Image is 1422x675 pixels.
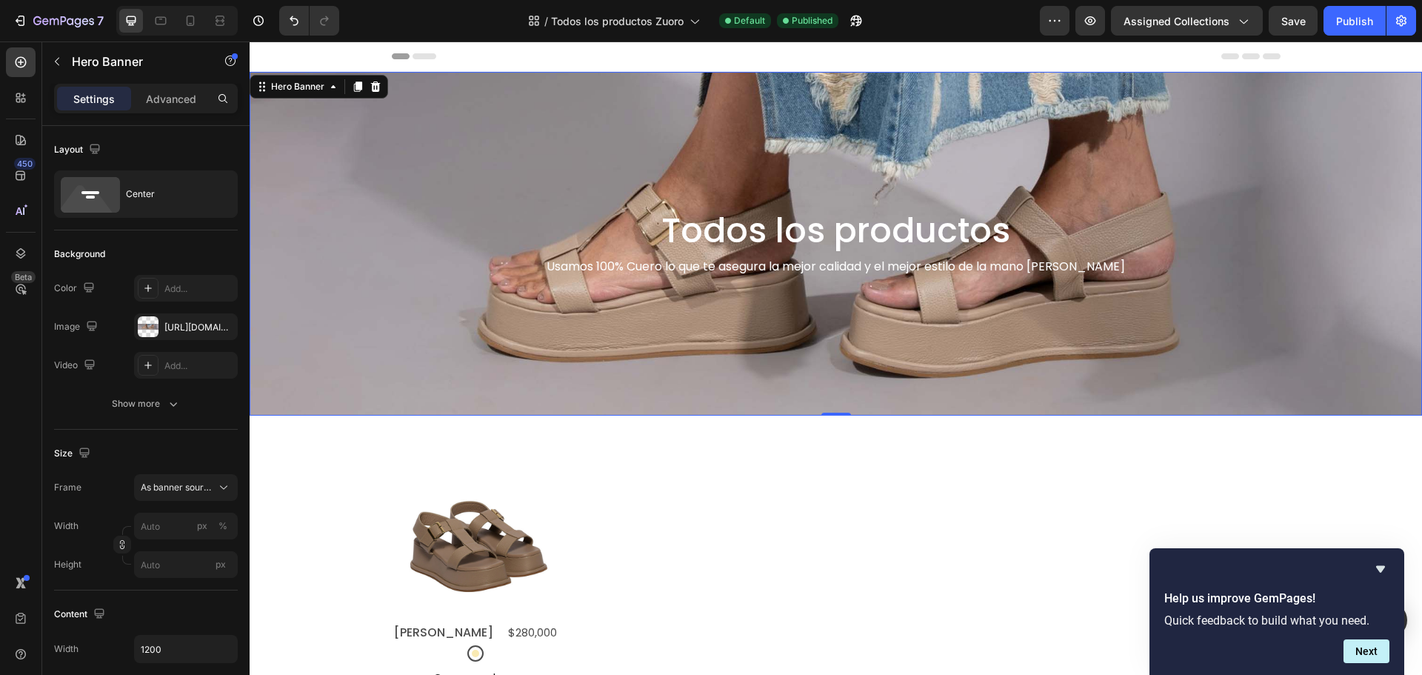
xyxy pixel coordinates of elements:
div: Undo/Redo [279,6,339,36]
div: Size [54,444,93,464]
div: % [218,519,227,533]
span: As banner source [141,481,213,494]
input: Auto [135,636,237,662]
div: Add... [164,359,234,373]
label: Frame [54,481,81,494]
p: Advanced [146,91,196,107]
div: Background [54,247,105,261]
div: Image [54,317,101,337]
div: [URL][DOMAIN_NAME] [164,321,234,334]
span: px [216,559,226,570]
div: Width [54,642,79,656]
div: 450 [14,158,36,170]
div: Help us improve GemPages! [1164,560,1389,663]
div: Show more [112,396,181,411]
div: Color [54,279,98,299]
button: 7 [6,6,110,36]
span: Default [734,14,765,27]
button: Comprar ahora [175,620,278,653]
div: px [197,519,207,533]
input: px% [134,513,238,539]
span: Published [792,14,832,27]
div: Center [126,177,216,211]
label: Height [54,558,81,571]
div: Content [54,605,108,625]
button: As banner source [134,474,238,501]
div: Publish [1336,13,1373,29]
p: Hero Banner [72,53,198,70]
h2: Help us improve GemPages! [1164,590,1389,608]
div: Layout [54,140,104,160]
iframe: Design area [250,41,1422,675]
div: $280,000 [257,582,309,600]
button: % [193,517,211,535]
div: Comprar ahora [184,629,269,644]
button: Next question [1343,639,1389,663]
div: Add... [164,282,234,296]
p: 7 [97,12,104,30]
span: Save [1281,15,1306,27]
button: Assigned Collections [1111,6,1263,36]
span: Todos los productos Zuoro [551,13,684,29]
button: Save [1269,6,1318,36]
button: Publish [1323,6,1386,36]
div: Video [54,356,99,376]
span: / [544,13,548,29]
label: Width [54,519,79,533]
span: Assigned Collections [1124,13,1229,29]
button: Hide survey [1372,560,1389,578]
button: Show more [54,390,238,417]
p: Quick feedback to build what you need. [1164,614,1389,628]
input: px [134,551,238,578]
button: px [214,517,232,535]
div: Beta [11,271,36,283]
p: Settings [73,91,115,107]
